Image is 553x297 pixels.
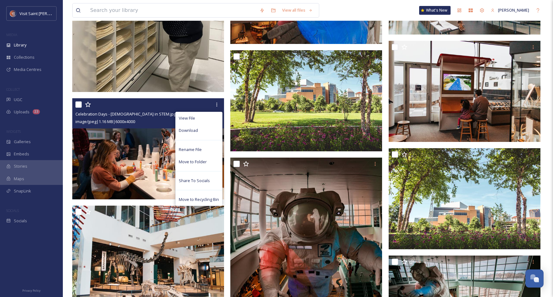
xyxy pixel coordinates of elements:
span: Stories [14,163,27,169]
input: Search your library [87,3,256,17]
span: Rename File [179,147,202,153]
span: Galleries [14,139,31,145]
img: ScienceMuseum_2.jpg [389,41,540,142]
span: Privacy Policy [22,289,41,293]
span: Celebration Days - [DEMOGRAPHIC_DATA] in STEM.jpg [75,111,176,117]
span: Uploads [14,109,30,115]
button: Open Chat [525,269,544,288]
img: Celebration Days - African Americans in STEM.jpg [72,98,224,199]
span: SOCIALS [6,208,19,213]
a: Privacy Policy [22,286,41,294]
img: Mississippi River Walk - City House- Credit Visit Saint Paul-17.jpg [230,50,382,151]
a: View all files [279,4,316,16]
span: View File [179,115,195,121]
span: UGC [14,97,22,103]
span: COLLECT [6,87,20,92]
a: [PERSON_NAME] [488,4,532,16]
a: What's New [419,6,451,15]
span: [PERSON_NAME] [498,7,529,13]
span: Share To Socials [179,178,210,184]
span: image/jpeg | 1.16 MB | 6000 x 4000 [75,119,135,124]
span: Maps [14,176,24,182]
span: Embeds [14,151,29,157]
span: Collections [14,54,35,60]
img: Visit%20Saint%20Paul%20Updated%20Profile%20Image.jpg [10,10,16,17]
span: Media Centres [14,67,41,73]
div: 23 [33,109,40,114]
span: Library [14,42,26,48]
span: WIDGETS [6,129,21,134]
span: Move to Folder [179,159,207,165]
span: Move to Recycling Bin [179,197,219,202]
span: Socials [14,218,27,224]
span: Visit Saint [PERSON_NAME] [19,10,70,16]
span: Download [179,127,198,133]
img: Mississippi River Walk - City House- Credit Visit Saint Paul-16.jpg [389,148,540,249]
span: MEDIA [6,32,17,37]
span: SnapLink [14,188,31,194]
